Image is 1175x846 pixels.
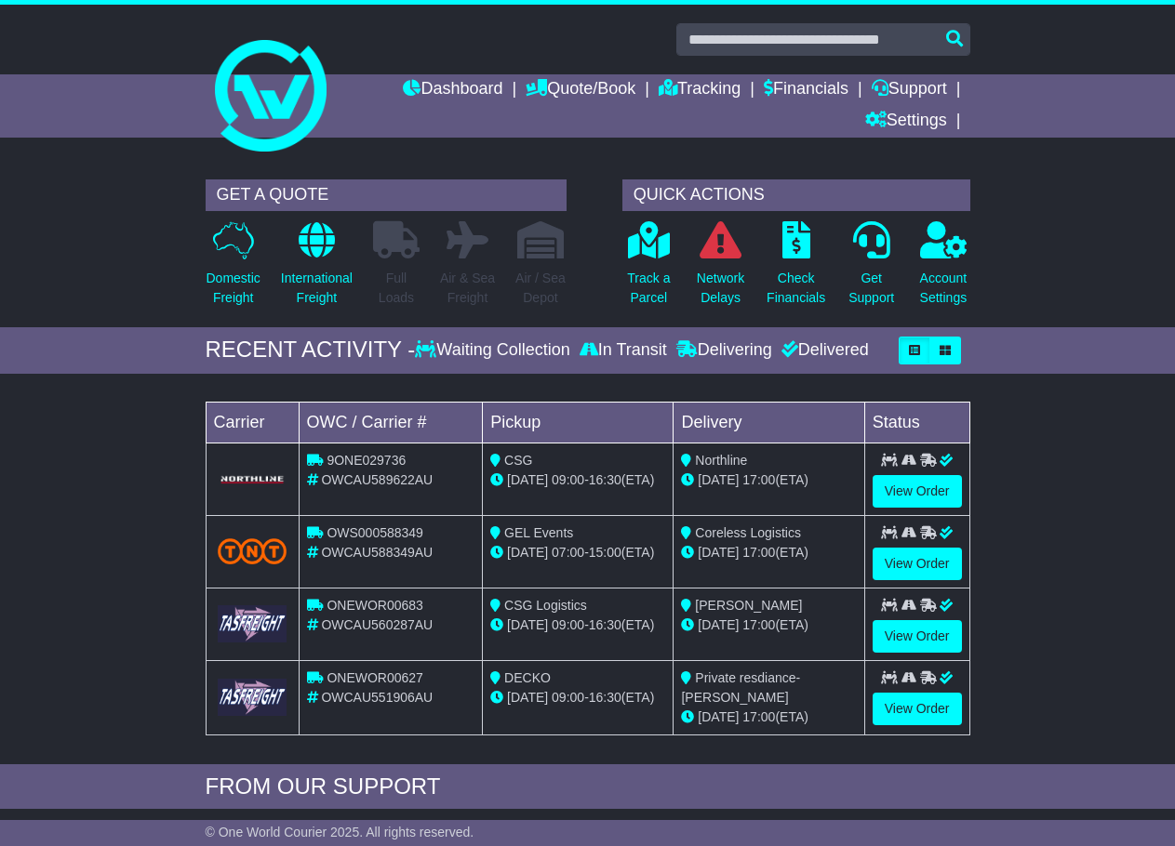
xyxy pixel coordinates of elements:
img: TNT_Domestic.png [218,538,287,563]
span: [DATE] [698,472,739,487]
span: 17:00 [742,545,775,560]
span: [DATE] [507,545,548,560]
div: - (ETA) [490,688,665,707]
img: GetCarrierServiceLogo [218,605,287,641]
img: GetCarrierServiceLogo [218,474,287,485]
td: Status [864,402,969,443]
span: 9ONE029736 [327,453,406,468]
span: 16:30 [589,690,621,705]
span: CSG Logistics [504,598,587,613]
p: Track a Parcel [627,269,670,308]
p: International Freight [281,269,353,308]
span: 09:00 [552,617,584,632]
p: Get Support [848,269,894,308]
a: DomesticFreight [206,220,261,318]
span: 15:00 [589,545,621,560]
span: ONEWOR00627 [327,670,422,685]
div: - (ETA) [490,543,665,562]
a: Settings [865,106,947,138]
div: Delivered [777,340,869,361]
span: OWCAU588349AU [321,545,433,560]
span: 09:00 [552,690,584,705]
a: Track aParcel [626,220,671,318]
div: Waiting Collection [415,340,574,361]
a: View Order [873,475,962,508]
img: GetCarrierServiceLogo [218,679,287,715]
div: In Transit [575,340,672,361]
a: NetworkDelays [696,220,745,318]
span: GEL Events [504,525,573,540]
td: Delivery [674,402,864,443]
td: Pickup [483,402,674,443]
span: [DATE] [698,709,739,724]
span: OWCAU560287AU [321,617,433,632]
span: 09:00 [552,472,584,487]
span: Private resdiance- [PERSON_NAME] [681,670,800,705]
span: 17:00 [742,709,775,724]
a: Support [872,74,947,106]
span: © One World Courier 2025. All rights reserved. [206,825,474,839]
span: OWCAU589622AU [321,472,433,487]
span: [DATE] [698,617,739,632]
td: OWC / Carrier # [299,402,483,443]
a: View Order [873,693,962,725]
span: Northline [695,453,747,468]
a: GetSupport [848,220,895,318]
a: AccountSettings [919,220,968,318]
span: ONEWOR00683 [327,598,422,613]
a: Quote/Book [526,74,635,106]
td: Carrier [206,402,299,443]
span: CSG [504,453,532,468]
span: [DATE] [507,690,548,705]
span: OWS000588349 [327,525,423,540]
div: (ETA) [681,707,856,727]
div: (ETA) [681,543,856,562]
span: [DATE] [507,617,548,632]
div: - (ETA) [490,470,665,490]
span: [PERSON_NAME] [695,598,802,613]
a: InternationalFreight [280,220,354,318]
div: GET A QUOTE [206,179,567,211]
div: QUICK ACTIONS [622,179,970,211]
p: Domestic Freight [207,269,260,308]
div: RECENT ACTIVITY - [206,337,416,364]
p: Air & Sea Freight [440,269,495,308]
span: [DATE] [698,545,739,560]
p: Network Delays [697,269,744,308]
div: (ETA) [681,470,856,490]
span: 17:00 [742,617,775,632]
div: FROM OUR SUPPORT [206,773,970,800]
span: 16:30 [589,617,621,632]
span: 16:30 [589,472,621,487]
div: (ETA) [681,615,856,635]
a: CheckFinancials [766,220,826,318]
span: Coreless Logistics [695,525,801,540]
p: Account Settings [920,269,968,308]
a: View Order [873,548,962,580]
p: Air / Sea Depot [515,269,566,308]
p: Full Loads [373,269,420,308]
span: OWCAU551906AU [321,690,433,705]
a: Tracking [659,74,741,106]
span: 07:00 [552,545,584,560]
div: Delivering [672,340,777,361]
a: Financials [764,74,848,106]
span: [DATE] [507,472,548,487]
p: Check Financials [767,269,825,308]
a: Dashboard [403,74,502,106]
span: DECKO [504,670,551,685]
div: - (ETA) [490,615,665,635]
span: 17:00 [742,472,775,487]
a: View Order [873,620,962,653]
